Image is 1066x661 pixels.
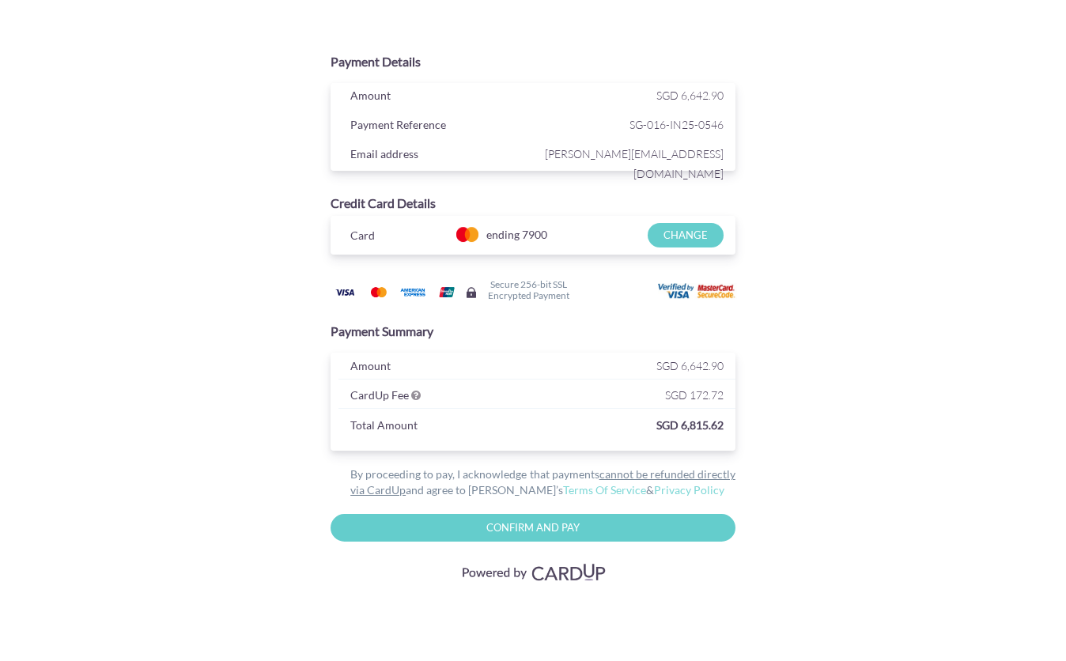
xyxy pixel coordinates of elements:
[338,225,437,249] div: Card
[658,283,737,300] img: User card
[338,385,537,409] div: CardUp Fee
[431,282,463,302] img: Union Pay
[331,466,735,498] div: By proceeding to pay, I acknowledge that payments and agree to [PERSON_NAME]’s &
[331,195,735,213] div: Credit Card Details
[522,228,547,241] span: 7900
[471,415,735,439] div: SGD 6,815.62
[338,85,537,109] div: Amount
[537,385,735,409] div: SGD 172.72
[338,415,471,439] div: Total Amount
[338,356,537,380] div: Amount
[465,286,478,299] img: Secure lock
[338,144,537,168] div: Email address
[331,53,735,71] div: Payment Details
[656,89,724,102] span: SGD 6,642.90
[363,282,395,302] img: Mastercard
[331,514,735,542] input: Confirm and Pay
[488,279,569,300] h6: Secure 256-bit SSL Encrypted Payment
[563,483,646,497] a: Terms Of Service
[338,115,537,138] div: Payment Reference
[331,323,735,341] div: Payment Summary
[486,223,520,247] span: ending
[454,557,612,587] img: Visa, Mastercard
[648,223,723,247] input: CHANGE
[654,483,724,497] a: Privacy Policy
[397,282,429,302] img: American Express
[656,359,724,372] span: SGD 6,642.90
[537,144,724,183] span: [PERSON_NAME][EMAIL_ADDRESS][DOMAIN_NAME]
[329,282,361,302] img: Visa
[350,467,735,497] u: cannot be refunded directly via CardUp
[537,115,724,134] span: SG-016-IN25-0546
